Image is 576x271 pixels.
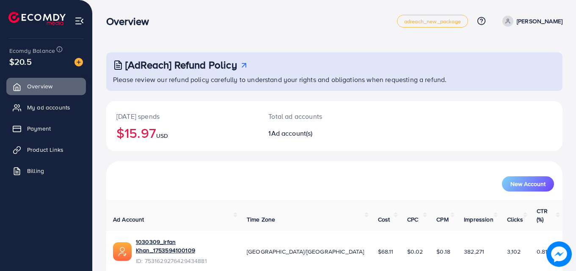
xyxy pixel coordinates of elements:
[74,58,83,66] img: image
[517,16,562,26] p: [PERSON_NAME]
[9,55,32,68] span: $20.5
[6,78,86,95] a: Overview
[407,215,418,224] span: CPC
[27,167,44,175] span: Billing
[464,215,493,224] span: Impression
[407,247,423,256] span: $0.02
[6,162,86,179] a: Billing
[537,247,548,256] span: 0.81
[546,241,572,267] img: image
[106,15,156,27] h3: Overview
[136,238,233,255] a: 1030309_Irfan Khan_1753594100109
[510,181,546,187] span: New Account
[125,59,237,71] h3: [AdReach] Refund Policy
[502,176,554,192] button: New Account
[464,247,484,256] span: 382,271
[378,247,394,256] span: $68.11
[271,129,313,138] span: Ad account(s)
[9,47,55,55] span: Ecomdy Balance
[136,257,233,265] span: ID: 7531629276429434881
[507,215,523,224] span: Clicks
[404,19,461,24] span: adreach_new_package
[27,82,52,90] span: Overview
[116,125,248,141] h2: $15.97
[268,129,362,137] h2: 1
[113,74,557,85] p: Please review our refund policy carefully to understand your rights and obligations when requesti...
[247,247,364,256] span: [GEOGRAPHIC_DATA]/[GEOGRAPHIC_DATA]
[499,16,562,27] a: [PERSON_NAME]
[113,215,144,224] span: Ad Account
[6,99,86,116] a: My ad accounts
[537,207,548,224] span: CTR (%)
[378,215,390,224] span: Cost
[74,16,84,26] img: menu
[507,247,521,256] span: 3,102
[268,111,362,121] p: Total ad accounts
[156,131,168,140] span: USD
[6,120,86,137] a: Payment
[6,141,86,158] a: Product Links
[436,215,448,224] span: CPM
[27,145,63,154] span: Product Links
[113,242,132,261] img: ic-ads-acc.e4c84228.svg
[27,103,70,112] span: My ad accounts
[397,15,468,27] a: adreach_new_package
[8,12,66,25] img: logo
[116,111,248,121] p: [DATE] spends
[247,215,275,224] span: Time Zone
[27,124,51,133] span: Payment
[436,247,450,256] span: $0.18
